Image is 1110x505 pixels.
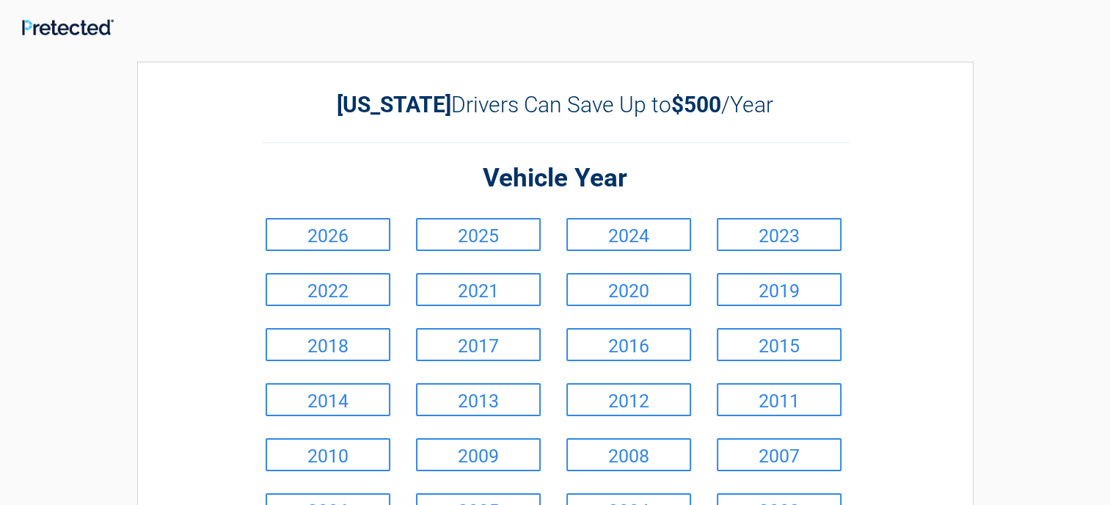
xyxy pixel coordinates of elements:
[262,161,849,196] h2: Vehicle Year
[566,273,691,306] a: 2020
[416,273,541,306] a: 2021
[566,383,691,416] a: 2012
[566,328,691,361] a: 2016
[566,218,691,251] a: 2024
[266,218,390,251] a: 2026
[717,328,841,361] a: 2015
[262,92,849,117] h2: Drivers Can Save Up to /Year
[717,438,841,471] a: 2007
[717,273,841,306] a: 2019
[566,438,691,471] a: 2008
[717,218,841,251] a: 2023
[416,328,541,361] a: 2017
[266,273,390,306] a: 2022
[22,19,114,36] img: Main Logo
[416,218,541,251] a: 2025
[266,328,390,361] a: 2018
[671,92,721,117] b: $500
[266,438,390,471] a: 2010
[266,383,390,416] a: 2014
[416,383,541,416] a: 2013
[416,438,541,471] a: 2009
[717,383,841,416] a: 2011
[337,92,451,117] b: [US_STATE]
